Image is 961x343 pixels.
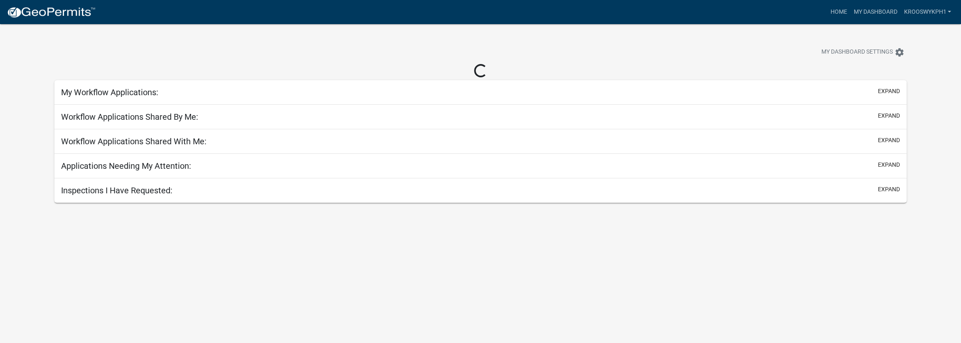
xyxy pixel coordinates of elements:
i: settings [895,47,904,57]
a: Krooswykph1 [900,4,954,20]
button: expand [878,185,900,194]
a: My Dashboard [850,4,900,20]
button: expand [878,136,900,145]
h5: Workflow Applications Shared By Me: [61,112,198,122]
button: expand [878,87,900,96]
h5: Inspections I Have Requested: [61,185,172,195]
h5: Applications Needing My Attention: [61,161,191,171]
h5: My Workflow Applications: [61,87,158,97]
button: expand [878,160,900,169]
a: Home [827,4,850,20]
h5: Workflow Applications Shared With Me: [61,136,206,146]
span: My Dashboard Settings [821,47,893,57]
button: expand [878,111,900,120]
button: My Dashboard Settingssettings [815,44,911,60]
